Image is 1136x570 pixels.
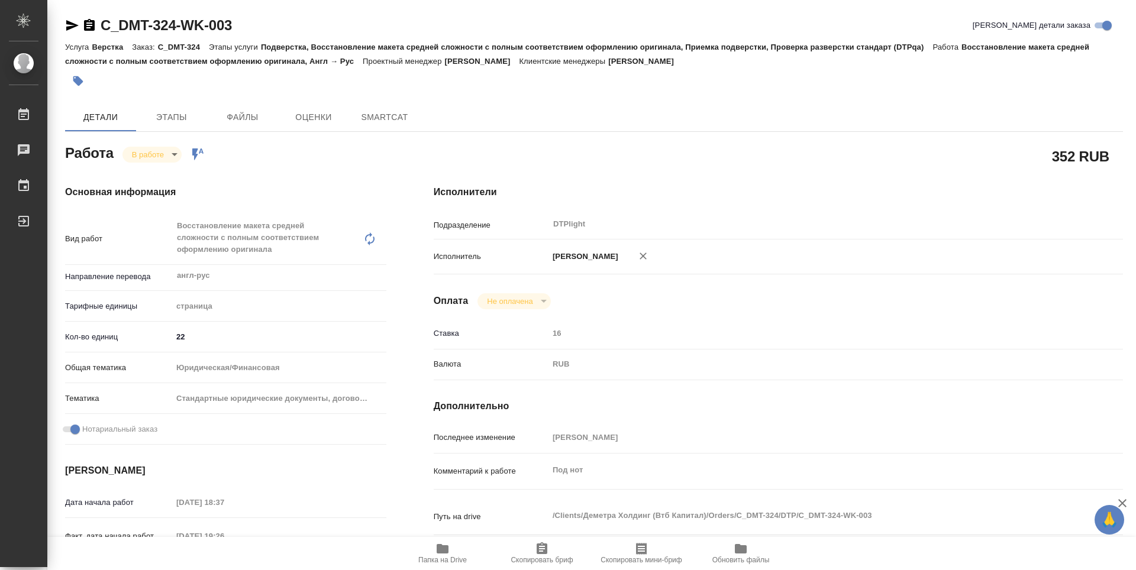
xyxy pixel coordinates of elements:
button: Скопировать бриф [492,537,592,570]
span: Оценки [285,110,342,125]
span: Файлы [214,110,271,125]
h4: Исполнители [434,185,1123,199]
div: В работе [477,293,550,309]
a: C_DMT-324-WK-003 [101,17,232,33]
span: SmartCat [356,110,413,125]
p: Тематика [65,393,172,404]
p: Ставка [434,328,548,339]
h4: Оплата [434,294,469,308]
p: Общая тематика [65,362,172,374]
p: Последнее изменение [434,432,548,443]
span: Этапы [143,110,200,125]
div: Стандартные юридические документы, договоры, уставы [172,388,386,409]
p: Работа [932,43,961,51]
button: Скопировать ссылку для ЯМессенджера [65,18,79,33]
h4: Основная информация [65,185,386,199]
p: Исполнитель [434,251,548,263]
button: Не оплачена [483,296,536,306]
p: Факт. дата начала работ [65,530,172,542]
input: Пустое поле [172,494,276,511]
button: Скопировать мини-бриф [592,537,691,570]
h2: Работа [65,141,114,163]
p: Валюта [434,358,548,370]
button: Удалить исполнителя [630,243,656,269]
h4: [PERSON_NAME] [65,464,386,478]
p: Дата начала работ [65,497,172,509]
div: В работе [122,147,182,163]
button: Скопировать ссылку [82,18,96,33]
input: ✎ Введи что-нибудь [172,328,386,345]
p: Клиентские менеджеры [519,57,608,66]
p: Путь на drive [434,511,548,523]
span: Нотариальный заказ [82,423,157,435]
span: Скопировать бриф [511,556,573,564]
button: Добавить тэг [65,68,91,94]
p: Этапы услуги [209,43,261,51]
span: Детали [72,110,129,125]
input: Пустое поле [172,527,276,545]
p: Комментарий к работе [434,465,548,477]
p: [PERSON_NAME] [608,57,683,66]
p: Проектный менеджер [363,57,444,66]
h2: 352 RUB [1052,146,1109,166]
button: 🙏 [1095,505,1124,535]
div: страница [172,296,386,316]
input: Пустое поле [548,325,1066,342]
span: Папка на Drive [418,556,467,564]
button: Папка на Drive [393,537,492,570]
p: Вид работ [65,233,172,245]
p: Тарифные единицы [65,300,172,312]
p: [PERSON_NAME] [548,251,618,263]
p: Заказ: [132,43,157,51]
textarea: /Clients/Деметра Холдинг (Втб Капитал)/Orders/C_DMT-324/DTP/C_DMT-324-WK-003 [548,506,1066,526]
p: Верстка [92,43,132,51]
input: Пустое поле [548,429,1066,446]
h4: Дополнительно [434,399,1123,413]
span: Обновить файлы [712,556,770,564]
div: RUB [548,354,1066,374]
span: [PERSON_NAME] детали заказа [973,20,1090,31]
span: 🙏 [1099,507,1119,532]
textarea: Под нот [548,460,1066,480]
button: В работе [128,150,167,160]
p: Кол-во единиц [65,331,172,343]
div: Юридическая/Финансовая [172,358,386,378]
button: Обновить файлы [691,537,790,570]
p: Направление перевода [65,271,172,283]
p: Подразделение [434,219,548,231]
p: [PERSON_NAME] [445,57,519,66]
p: Подверстка, Восстановление макета средней сложности с полным соответствием оформлению оригинала, ... [261,43,933,51]
p: C_DMT-324 [158,43,209,51]
span: Скопировать мини-бриф [601,556,682,564]
p: Услуга [65,43,92,51]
